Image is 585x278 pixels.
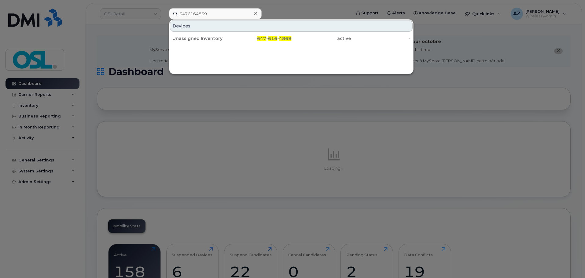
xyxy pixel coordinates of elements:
[351,35,410,42] div: -
[279,36,291,41] span: 4869
[232,35,292,42] div: - -
[170,33,413,44] a: Unassigned Inventory647-616-4869active-
[257,36,266,41] span: 647
[170,20,413,32] div: Devices
[172,35,232,42] div: Unassigned Inventory
[291,35,351,42] div: active
[268,36,277,41] span: 616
